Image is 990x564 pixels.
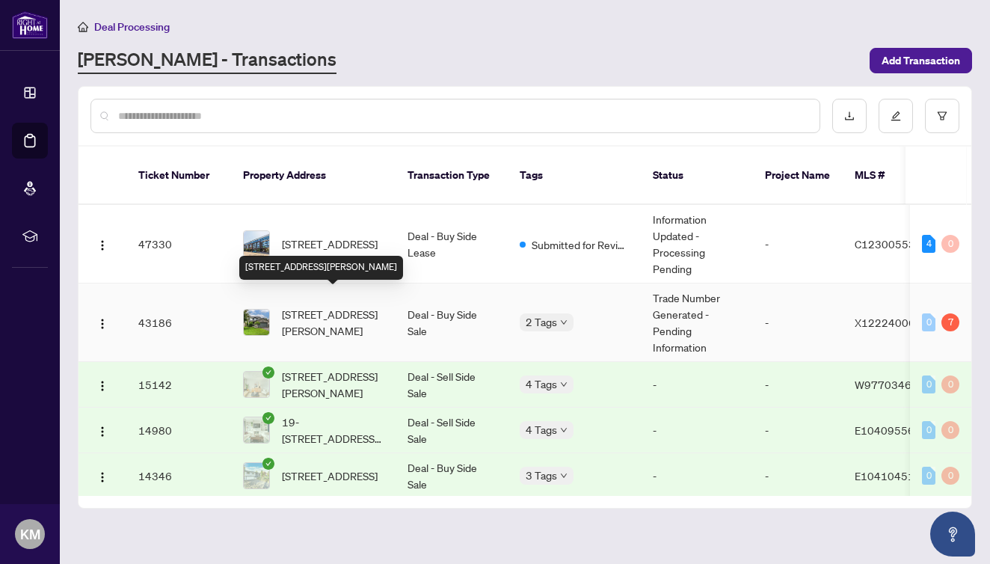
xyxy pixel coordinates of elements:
span: edit [891,111,901,121]
span: 4 Tags [526,421,557,438]
img: Logo [96,471,108,483]
img: thumbnail-img [244,463,269,488]
td: - [753,283,843,362]
button: Logo [90,418,114,442]
div: 0 [922,376,935,393]
span: down [560,472,568,479]
div: 0 [922,467,935,485]
th: Transaction Type [396,147,508,205]
td: Deal - Sell Side Sale [396,362,508,408]
td: 47330 [126,205,231,283]
span: 3 Tags [526,467,557,484]
td: - [641,453,753,499]
div: 0 [941,467,959,485]
td: - [641,408,753,453]
img: logo [12,11,48,39]
button: download [832,99,867,133]
div: 4 [922,235,935,253]
div: 0 [922,313,935,331]
span: download [844,111,855,121]
td: - [641,362,753,408]
button: Logo [90,310,114,334]
span: 4 Tags [526,376,557,393]
span: W9770346 [855,378,911,391]
span: C12300553 [855,237,915,251]
button: Add Transaction [870,48,972,73]
td: 43186 [126,283,231,362]
td: Information Updated - Processing Pending [641,205,753,283]
div: 0 [941,376,959,393]
td: - [753,408,843,453]
span: [STREET_ADDRESS] [282,468,378,484]
td: Deal - Buy Side Lease [396,205,508,283]
button: edit [879,99,913,133]
button: Logo [90,464,114,488]
td: Deal - Buy Side Sale [396,453,508,499]
td: - [753,362,843,408]
div: 0 [941,235,959,253]
span: 19-[STREET_ADDRESS][PERSON_NAME] [282,414,384,447]
td: 15142 [126,362,231,408]
span: down [560,426,568,434]
th: Property Address [231,147,396,205]
span: E10409556 [855,423,914,437]
td: Deal - Sell Side Sale [396,408,508,453]
img: Logo [96,318,108,330]
td: Trade Number Generated - Pending Information [641,283,753,362]
button: filter [925,99,959,133]
span: KM [20,524,40,545]
div: 0 [941,421,959,439]
span: Add Transaction [882,49,960,73]
span: home [78,22,88,32]
span: Deal Processing [94,20,170,34]
span: Submitted for Review [532,236,629,253]
img: Logo [96,239,108,251]
span: [STREET_ADDRESS][PERSON_NAME] [282,306,384,339]
div: [STREET_ADDRESS][PERSON_NAME] [239,256,403,280]
td: Deal - Buy Side Sale [396,283,508,362]
button: Logo [90,373,114,396]
img: thumbnail-img [244,231,269,257]
td: - [753,453,843,499]
span: check-circle [262,367,274,378]
th: Tags [508,147,641,205]
td: 14346 [126,453,231,499]
div: 0 [922,421,935,439]
img: thumbnail-img [244,417,269,443]
td: 14980 [126,408,231,453]
th: Status [641,147,753,205]
div: 7 [941,313,959,331]
span: X12224006 [855,316,915,329]
span: down [560,381,568,388]
span: check-circle [262,412,274,424]
th: MLS # [843,147,932,205]
img: thumbnail-img [244,372,269,397]
button: Logo [90,232,114,256]
span: E10410451 [855,469,914,482]
button: Open asap [930,512,975,557]
img: Logo [96,426,108,438]
span: [STREET_ADDRESS][PERSON_NAME] [282,368,384,401]
span: filter [937,111,947,121]
a: [PERSON_NAME] - Transactions [78,47,336,74]
span: 2 Tags [526,313,557,331]
img: thumbnail-img [244,310,269,335]
td: - [753,205,843,283]
span: [STREET_ADDRESS] [282,236,378,252]
th: Ticket Number [126,147,231,205]
span: check-circle [262,458,274,470]
th: Project Name [753,147,843,205]
span: down [560,319,568,326]
img: Logo [96,380,108,392]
